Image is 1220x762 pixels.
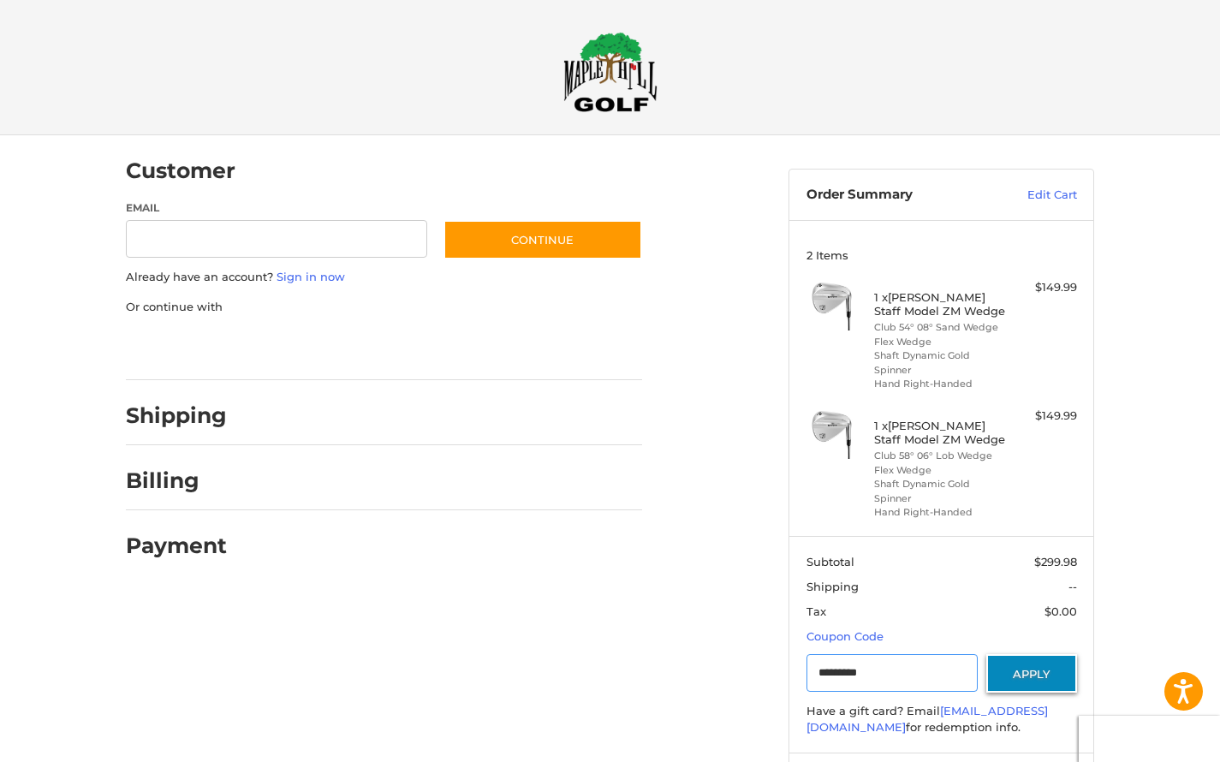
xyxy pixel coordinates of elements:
[874,449,1005,463] li: Club 58° 06° Lob Wedge
[121,332,249,363] iframe: PayPal-paypal
[126,402,227,429] h2: Shipping
[443,220,642,259] button: Continue
[563,32,658,112] img: Maple Hill Golf
[874,505,1005,520] li: Hand Right-Handed
[806,248,1077,262] h3: 2 Items
[874,377,1005,391] li: Hand Right-Handed
[1009,279,1077,296] div: $149.99
[126,467,226,494] h2: Billing
[874,320,1005,335] li: Club 54° 08° Sand Wedge
[1044,604,1077,618] span: $0.00
[126,200,427,216] label: Email
[126,533,227,559] h2: Payment
[265,332,394,363] iframe: PayPal-paylater
[1079,716,1220,762] iframe: Google Customer Reviews
[126,158,235,184] h2: Customer
[806,555,854,569] span: Subtotal
[986,654,1077,693] button: Apply
[874,348,1005,377] li: Shaft Dynamic Gold Spinner
[806,580,859,593] span: Shipping
[277,270,345,283] a: Sign in now
[806,654,979,693] input: Gift Certificate or Coupon Code
[1009,408,1077,425] div: $149.99
[806,629,884,643] a: Coupon Code
[806,187,991,204] h3: Order Summary
[1068,580,1077,593] span: --
[806,703,1077,736] div: Have a gift card? Email for redemption info.
[126,299,642,316] p: Or continue with
[1034,555,1077,569] span: $299.98
[874,290,1005,318] h4: 1 x [PERSON_NAME] Staff Model ZM Wedge
[874,419,1005,447] h4: 1 x [PERSON_NAME] Staff Model ZM Wedge
[806,604,826,618] span: Tax
[874,463,1005,478] li: Flex Wedge
[991,187,1077,204] a: Edit Cart
[411,332,539,363] iframe: PayPal-venmo
[874,477,1005,505] li: Shaft Dynamic Gold Spinner
[874,335,1005,349] li: Flex Wedge
[126,269,642,286] p: Already have an account?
